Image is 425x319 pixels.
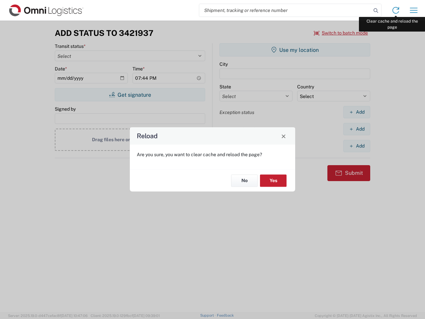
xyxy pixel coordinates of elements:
h4: Reload [137,131,158,141]
input: Shipment, tracking or reference number [199,4,371,17]
button: Yes [260,174,287,187]
button: No [231,174,258,187]
p: Are you sure, you want to clear cache and reload the page? [137,152,288,158]
button: Close [279,131,288,141]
